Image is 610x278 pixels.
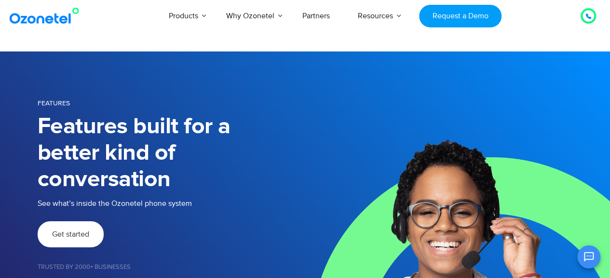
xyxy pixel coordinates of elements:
p: See what’s inside the Ozonetel phone system [38,198,305,209]
h1: Features built for a better kind of conversation [38,114,305,193]
button: Open chat [577,245,600,268]
h5: Trusted by 2000+ Businesses [38,264,305,270]
span: FEATURES [38,99,70,107]
a: Request a Demo [419,5,502,27]
span: Get started [52,230,89,238]
a: Get started [38,221,104,247]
